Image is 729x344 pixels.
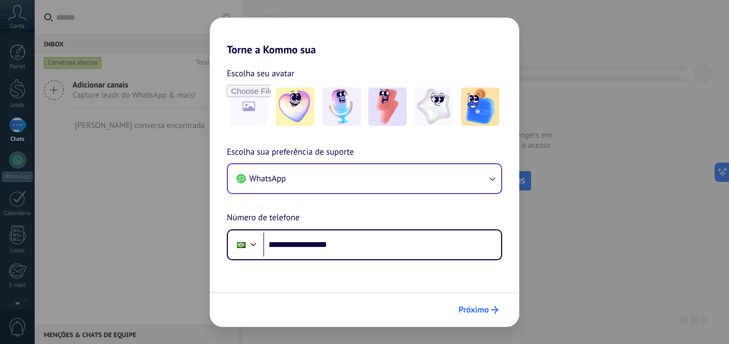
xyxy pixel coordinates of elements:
h2: Torne a Kommo sua [210,18,519,56]
span: Número de telefone [227,211,299,225]
button: Próximo [454,301,503,319]
button: WhatsApp [228,164,501,193]
span: WhatsApp [249,173,286,184]
img: -2.jpeg [322,87,361,126]
img: -5.jpeg [461,87,500,126]
span: Escolha sua preferência de suporte [227,146,354,159]
img: -4.jpeg [415,87,453,126]
img: -1.jpeg [276,87,314,126]
span: Próximo [458,306,489,314]
img: -3.jpeg [368,87,407,126]
div: Brazil: + 55 [231,234,251,256]
span: Escolha seu avatar [227,67,295,81]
